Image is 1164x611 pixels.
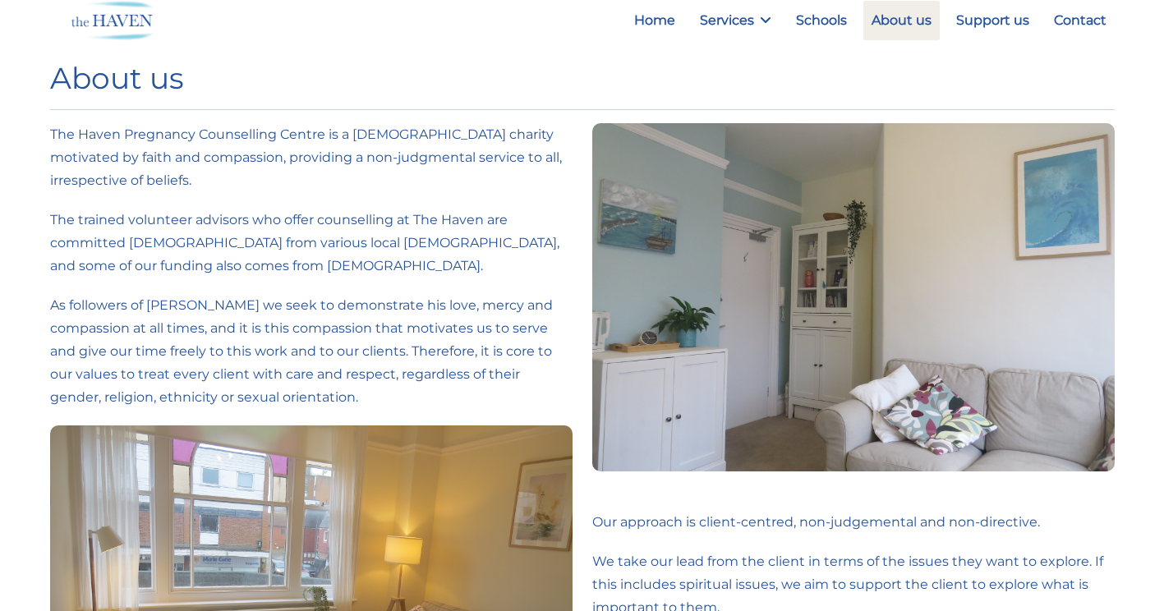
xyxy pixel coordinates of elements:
p: As followers of [PERSON_NAME] we seek to demonstrate his love, mercy and compassion at all times,... [50,294,573,409]
p: Our approach is client-centred, non-judgemental and non-directive. [592,511,1115,534]
a: Schools [788,1,855,40]
img: The Haven's counselling room from another angle [592,123,1115,471]
h1: About us [50,61,1115,96]
a: Home [626,1,683,40]
a: About us [863,1,940,40]
a: Support us [948,1,1037,40]
p: The trained volunteer advisors who offer counselling at The Haven are committed [DEMOGRAPHIC_DATA... [50,209,573,278]
a: Contact [1046,1,1115,40]
p: The Haven Pregnancy Counselling Centre is a [DEMOGRAPHIC_DATA] charity motivated by faith and com... [50,123,573,192]
a: Services [692,1,780,40]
